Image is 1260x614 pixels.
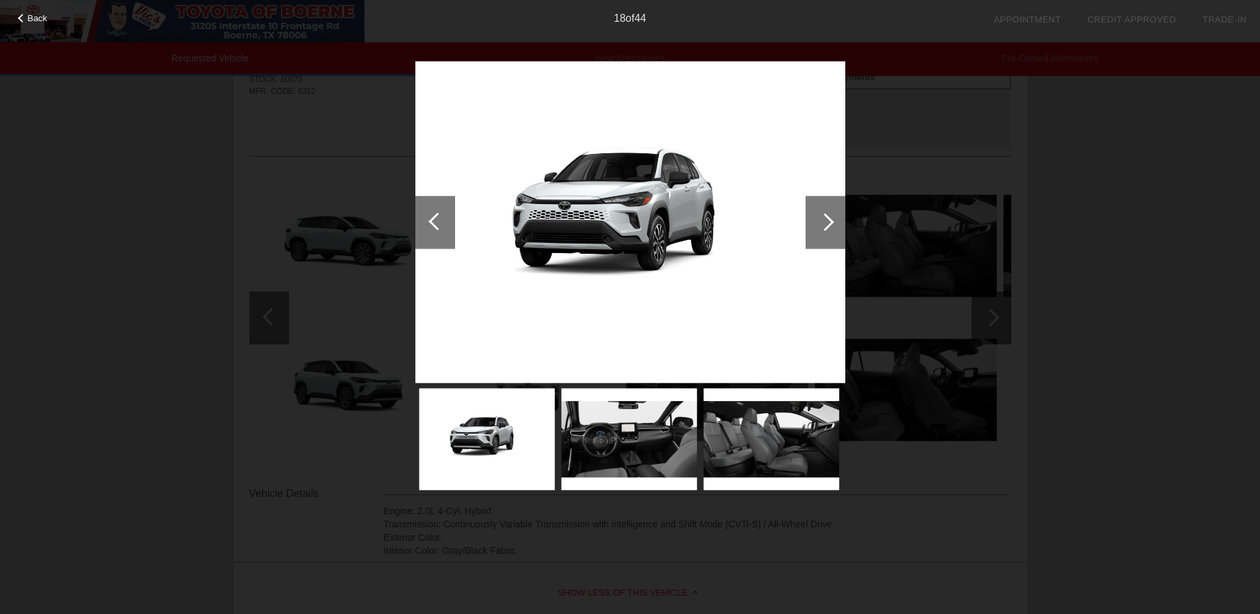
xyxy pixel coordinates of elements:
img: 20.jpg [703,389,839,490]
span: Back [28,13,48,23]
img: 18.jpg [419,389,554,490]
a: Appointment [993,15,1061,24]
a: Trade-In [1202,15,1247,24]
span: 18 [614,13,626,24]
a: Credit Approved [1087,15,1176,24]
span: 44 [634,13,646,24]
img: 19.jpg [561,389,696,490]
img: 18.jpg [415,61,845,383]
